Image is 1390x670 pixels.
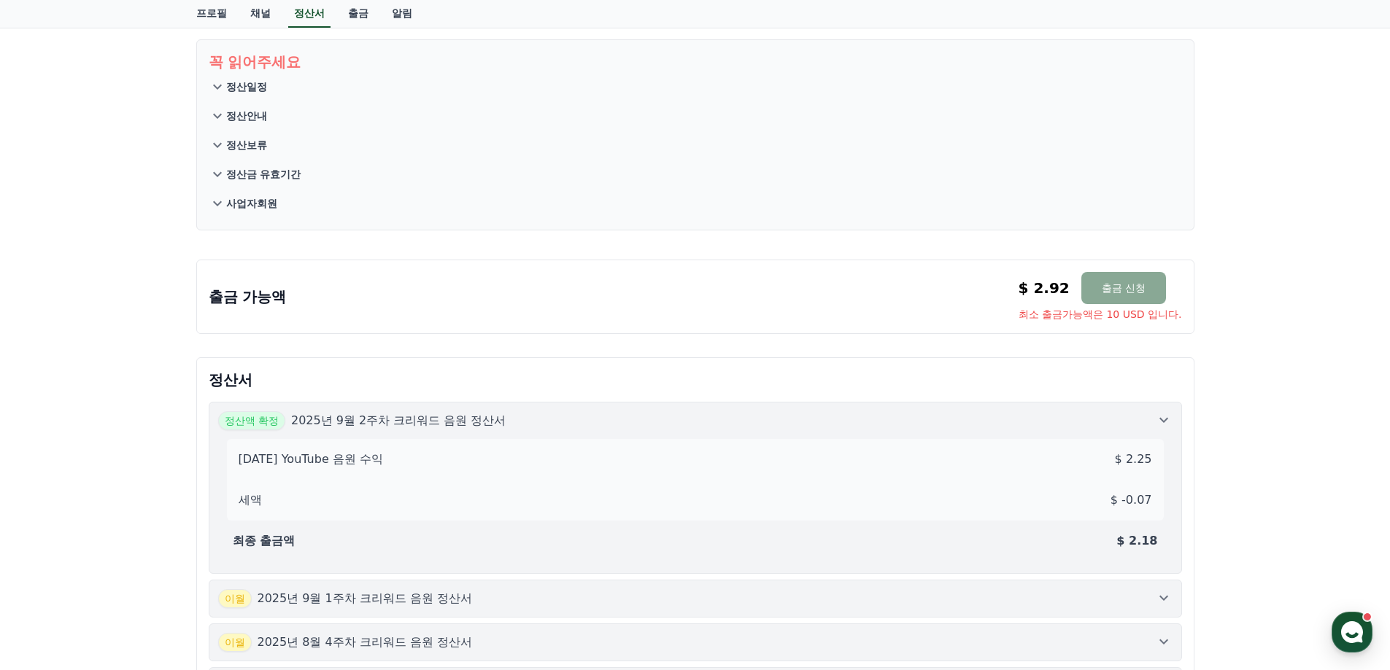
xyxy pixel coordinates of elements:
span: 이월 [218,633,252,652]
p: 정산안내 [226,109,267,123]
p: 정산금 유효기간 [226,167,301,182]
p: 정산서 [209,370,1182,390]
a: 홈 [4,462,96,499]
p: 정산보류 [226,138,267,152]
button: 사업자회원 [209,189,1182,218]
p: $ 2.92 [1019,278,1070,298]
p: 2025년 8월 4주차 크리워드 음원 정산서 [258,634,473,651]
button: 정산액 확정 2025년 9월 2주차 크리워드 음원 정산서 [DATE] YouTube 음원 수익 $ 2.25 세액 $ -0.07 최종 출금액 $ 2.18 [209,402,1182,574]
button: 이월 2025년 8월 4주차 크리워드 음원 정산서 [209,623,1182,661]
span: 정산액 확정 [218,411,285,430]
button: 정산일정 [209,72,1182,101]
span: 최소 출금가능액은 10 USD 입니다. [1019,307,1182,322]
p: 세액 [239,491,262,509]
p: 2025년 9월 1주차 크리워드 음원 정산서 [258,590,473,607]
span: 설정 [225,484,243,496]
p: 정산일정 [226,79,267,94]
span: 대화 [134,485,151,496]
p: 출금 가능액 [209,287,287,307]
span: 홈 [46,484,55,496]
p: $ -0.07 [1111,491,1152,509]
p: $ 2.18 [1116,532,1157,550]
a: 대화 [96,462,188,499]
a: 설정 [188,462,280,499]
p: 2025년 9월 2주차 크리워드 음원 정산서 [291,412,506,429]
button: 정산금 유효기간 [209,160,1182,189]
button: 정산보류 [209,131,1182,160]
button: 출금 신청 [1081,272,1166,304]
p: 최종 출금액 [233,532,296,550]
p: 꼭 읽어주세요 [209,52,1182,72]
p: 사업자회원 [226,196,277,211]
button: 이월 2025년 9월 1주차 크리워드 음원 정산서 [209,580,1182,618]
span: 이월 [218,589,252,608]
p: $ 2.25 [1115,451,1152,468]
button: 정산안내 [209,101,1182,131]
p: [DATE] YouTube 음원 수익 [239,451,383,468]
